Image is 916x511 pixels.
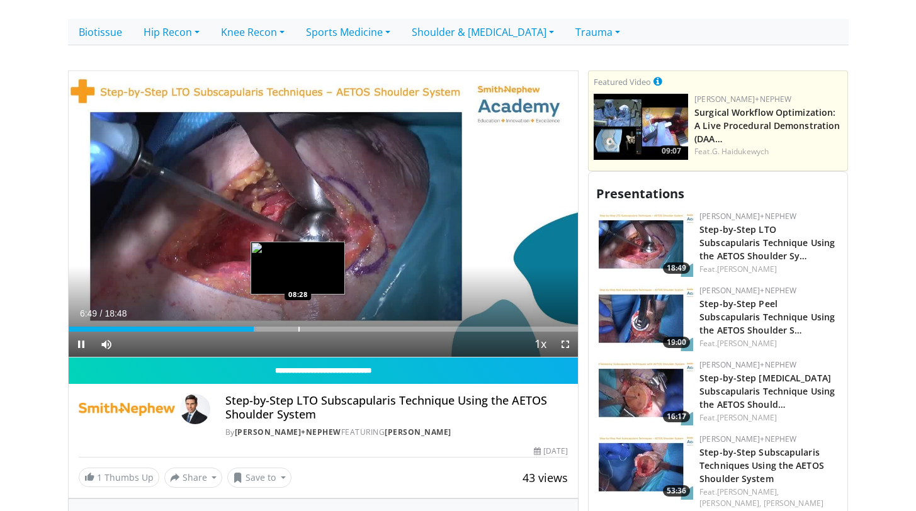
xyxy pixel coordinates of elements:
h4: Step-by-Step LTO Subscapularis Technique Using the AETOS Shoulder System [225,394,568,421]
a: [PERSON_NAME]+Nephew [694,94,791,104]
button: Share [164,468,223,488]
a: Sports Medicine [295,19,401,45]
span: 1 [97,471,102,483]
a: 16:17 [599,359,693,425]
a: [PERSON_NAME]+Nephew [699,211,796,222]
a: Step-by-Step [MEDICAL_DATA] Subscapularis Technique Using the AETOS Should… [699,372,835,410]
button: Mute [94,332,119,357]
a: [PERSON_NAME] [764,498,823,508]
span: 18:49 [663,262,690,274]
button: Fullscreen [553,332,578,357]
button: Save to [227,468,291,488]
span: 18:48 [105,308,127,318]
img: b20f33db-e2ef-4fba-9ed7-2022b8b6c9a2.150x105_q85_crop-smart_upscale.jpg [599,285,693,351]
a: [PERSON_NAME] [385,427,451,437]
div: Feat. [694,146,842,157]
span: 43 views [523,470,568,485]
span: Presentations [596,185,684,202]
a: 53:36 [599,434,693,500]
img: Smith+Nephew [79,394,175,424]
img: Avatar [180,394,210,424]
span: 09:07 [658,145,685,157]
span: 16:17 [663,411,690,422]
a: [PERSON_NAME] [717,338,777,349]
a: 1 Thumbs Up [79,468,159,487]
div: Feat. [699,486,837,509]
a: Knee Recon [210,19,295,45]
img: 5fb50d2e-094e-471e-87f5-37e6246062e2.150x105_q85_crop-smart_upscale.jpg [599,211,693,277]
span: 53:36 [663,485,690,497]
div: Progress Bar [69,327,579,332]
a: [PERSON_NAME]+Nephew [235,427,341,437]
img: ca45cbb5-4e2d-4a89-993c-d0571e41d102.150x105_q85_crop-smart_upscale.jpg [599,359,693,425]
a: Step-by-Step Subscapularis Techniques Using the AETOS Shoulder System [699,446,824,485]
a: [PERSON_NAME] [717,412,777,423]
small: Featured Video [594,76,651,87]
button: Pause [69,332,94,357]
a: [PERSON_NAME]+Nephew [699,434,796,444]
div: By FEATURING [225,427,568,438]
a: Shoulder & [MEDICAL_DATA] [401,19,565,45]
span: / [100,308,103,318]
img: bcfc90b5-8c69-4b20-afee-af4c0acaf118.150x105_q85_crop-smart_upscale.jpg [594,94,688,160]
a: G. Haidukewych [712,146,769,157]
span: 6:49 [80,308,97,318]
a: Step-by-Step Peel Subscapularis Technique Using the AETOS Shoulder S… [699,298,835,336]
a: Step-by-Step LTO Subscapularis Technique Using the AETOS Shoulder Sy… [699,223,835,262]
a: [PERSON_NAME]+Nephew [699,285,796,296]
div: [DATE] [534,446,568,457]
a: Surgical Workflow Optimization: A Live Procedural Demonstration (DAA… [694,106,840,145]
a: Hip Recon [133,19,210,45]
a: 09:07 [594,94,688,160]
video-js: Video Player [69,71,579,358]
a: [PERSON_NAME]+Nephew [699,359,796,370]
button: Playback Rate [528,332,553,357]
a: 18:49 [599,211,693,277]
a: [PERSON_NAME], [699,498,761,508]
div: Feat. [699,338,837,349]
span: 19:00 [663,337,690,348]
a: [PERSON_NAME], [717,486,779,497]
img: image.jpeg [251,242,345,295]
a: Trauma [565,19,631,45]
div: Feat. [699,264,837,275]
div: Feat. [699,412,837,424]
a: Biotissue [68,19,133,45]
a: [PERSON_NAME] [717,264,777,274]
img: 70e54e43-e9ea-4a9d-be99-25d1f039a65a.150x105_q85_crop-smart_upscale.jpg [599,434,693,500]
a: 19:00 [599,285,693,351]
